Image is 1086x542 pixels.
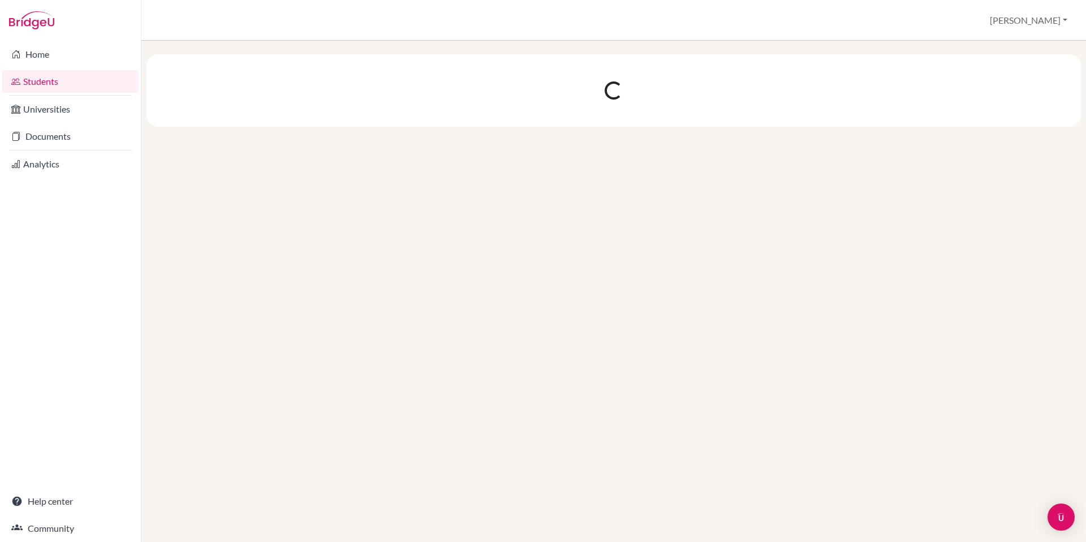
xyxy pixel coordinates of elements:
a: Universities [2,98,139,121]
a: Home [2,43,139,66]
button: [PERSON_NAME] [985,10,1072,31]
a: Students [2,70,139,93]
a: Help center [2,490,139,513]
a: Analytics [2,153,139,175]
a: Community [2,517,139,540]
img: Bridge-U [9,11,54,29]
div: Open Intercom Messenger [1048,504,1075,531]
a: Documents [2,125,139,148]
